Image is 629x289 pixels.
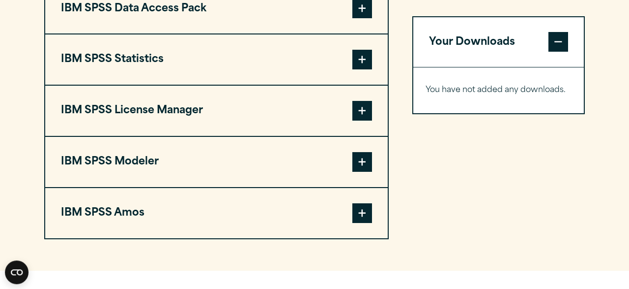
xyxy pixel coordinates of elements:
[45,86,388,136] button: IBM SPSS License Manager
[45,188,388,238] button: IBM SPSS Amos
[413,17,584,67] button: Your Downloads
[5,260,29,284] button: Open CMP widget
[45,137,388,187] button: IBM SPSS Modeler
[45,34,388,85] button: IBM SPSS Statistics
[413,67,584,113] div: Your Downloads
[426,83,572,97] p: You have not added any downloads.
